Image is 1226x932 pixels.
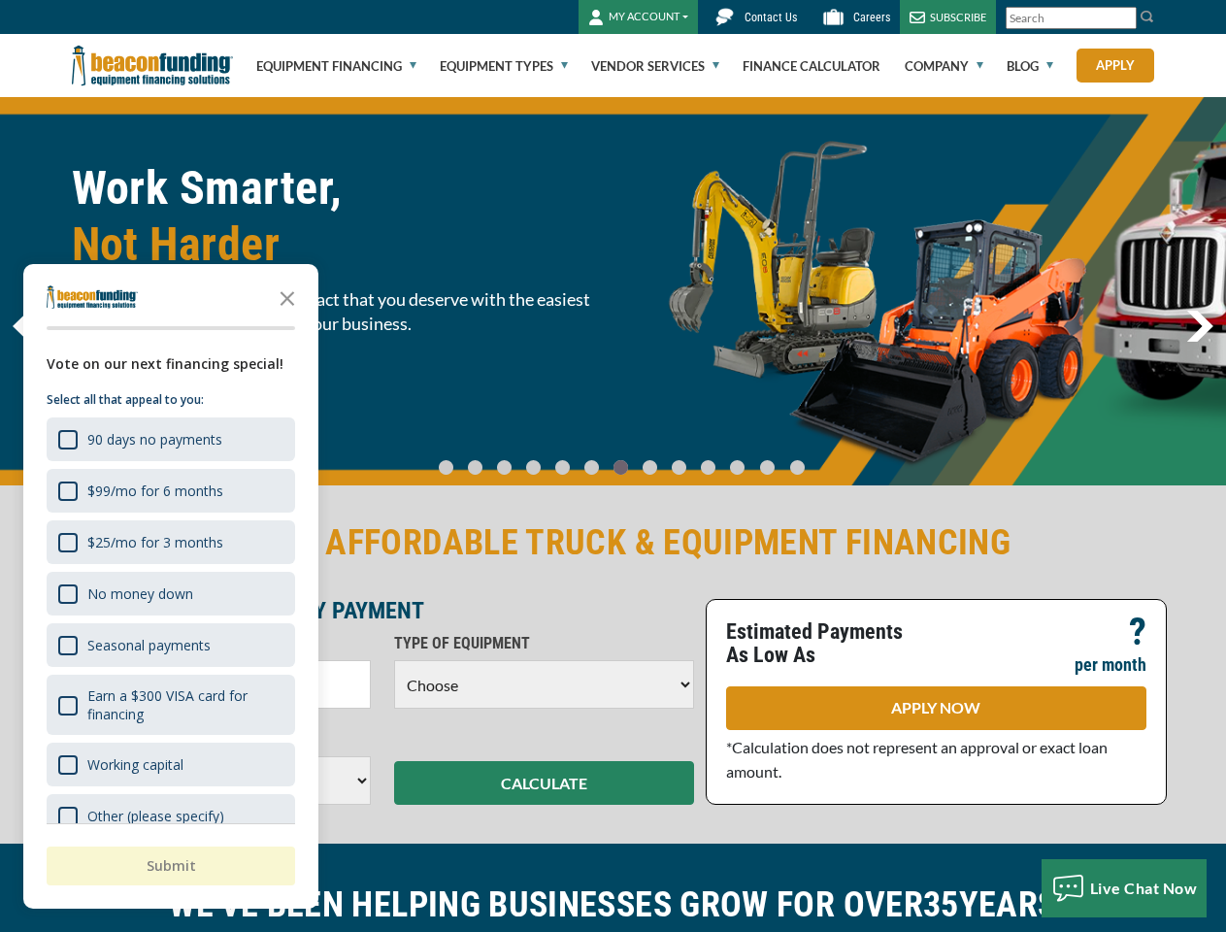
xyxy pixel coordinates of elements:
span: 35 [923,884,959,925]
p: per month [1075,653,1146,677]
a: Apply [1077,49,1154,83]
div: $99/mo for 6 months [47,469,295,513]
a: previous [13,311,39,342]
img: Company logo [47,285,138,309]
button: Close the survey [268,278,307,316]
a: Vendor Services [591,35,719,97]
div: Survey [23,264,318,909]
h1: Work Smarter, [72,160,602,273]
a: APPLY NOW [726,686,1146,730]
a: Go To Slide 3 [521,459,545,476]
a: Clear search text [1116,11,1132,26]
p: ESTIMATE YOUR MONTHLY PAYMENT [72,599,694,622]
a: Company [905,35,983,97]
div: No money down [87,584,193,603]
div: 90 days no payments [47,417,295,461]
div: Seasonal payments [47,623,295,667]
a: Go To Slide 2 [492,459,515,476]
a: Go To Slide 5 [580,459,603,476]
div: Other (please specify) [87,807,224,825]
button: Live Chat Now [1042,859,1208,917]
a: Go To Slide 0 [434,459,457,476]
a: Go To Slide 9 [696,459,719,476]
a: Go To Slide 7 [638,459,661,476]
div: 90 days no payments [87,430,222,449]
p: ? [1129,620,1146,644]
button: Submit [47,847,295,885]
span: Not Harder [72,216,602,273]
a: Equipment Types [440,35,568,97]
div: Seasonal payments [87,636,211,654]
p: Estimated Payments As Low As [726,620,925,667]
img: Left Navigator [13,311,39,342]
span: Careers [853,11,890,24]
div: Vote on our next financing special! [47,353,295,375]
h2: WE'VE BEEN HELPING BUSINESSES GROW FOR OVER YEARS [72,882,1155,927]
a: Go To Slide 4 [550,459,574,476]
a: Finance Calculator [743,35,880,97]
div: Other (please specify) [47,794,295,838]
span: Live Chat Now [1090,879,1198,897]
h2: FAST & AFFORDABLE TRUCK & EQUIPMENT FINANCING [72,520,1155,565]
div: No money down [47,572,295,616]
button: CALCULATE [394,761,694,805]
p: TYPE OF EQUIPMENT [394,632,694,655]
div: $25/mo for 3 months [47,520,295,564]
div: Working capital [87,755,183,774]
img: Beacon Funding Corporation logo [72,34,233,97]
a: Equipment Financing [256,35,416,97]
div: Earn a $300 VISA card for financing [87,686,283,723]
div: $99/mo for 6 months [87,482,223,500]
div: Working capital [47,743,295,786]
img: Right Navigator [1186,311,1213,342]
a: Go To Slide 8 [667,459,690,476]
a: next [1186,311,1213,342]
span: Contact Us [745,11,797,24]
div: $25/mo for 3 months [87,533,223,551]
input: Search [1006,7,1137,29]
a: Go To Slide 12 [785,459,810,476]
span: Say YES to the landscaping contract that you deserve with the easiest way to add more equipment t... [72,287,602,336]
p: Select all that appeal to you: [47,390,295,410]
img: Search [1140,9,1155,24]
span: *Calculation does not represent an approval or exact loan amount. [726,738,1108,781]
a: Go To Slide 6 [609,459,632,476]
a: Go To Slide 1 [463,459,486,476]
a: Go To Slide 10 [725,459,749,476]
div: Earn a $300 VISA card for financing [47,675,295,735]
a: Blog [1007,35,1053,97]
a: Go To Slide 11 [755,459,779,476]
